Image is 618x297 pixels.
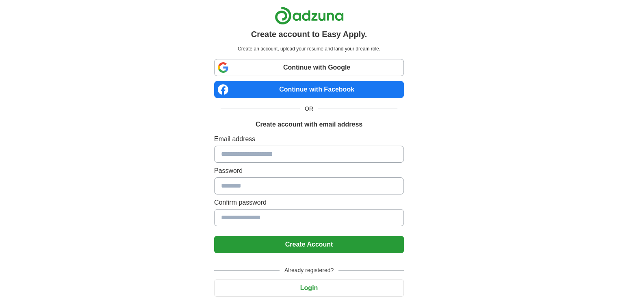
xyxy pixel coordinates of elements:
span: Already registered? [280,266,338,275]
span: OR [300,105,318,113]
img: Adzuna logo [275,7,344,25]
p: Create an account, upload your resume and land your dream role. [216,45,402,52]
h1: Create account to Easy Apply. [251,28,367,40]
a: Continue with Google [214,59,404,76]
label: Confirm password [214,198,404,207]
h1: Create account with email address [256,120,362,129]
a: Login [214,284,404,291]
a: Continue with Facebook [214,81,404,98]
label: Email address [214,134,404,144]
label: Password [214,166,404,176]
button: Login [214,280,404,297]
button: Create Account [214,236,404,253]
